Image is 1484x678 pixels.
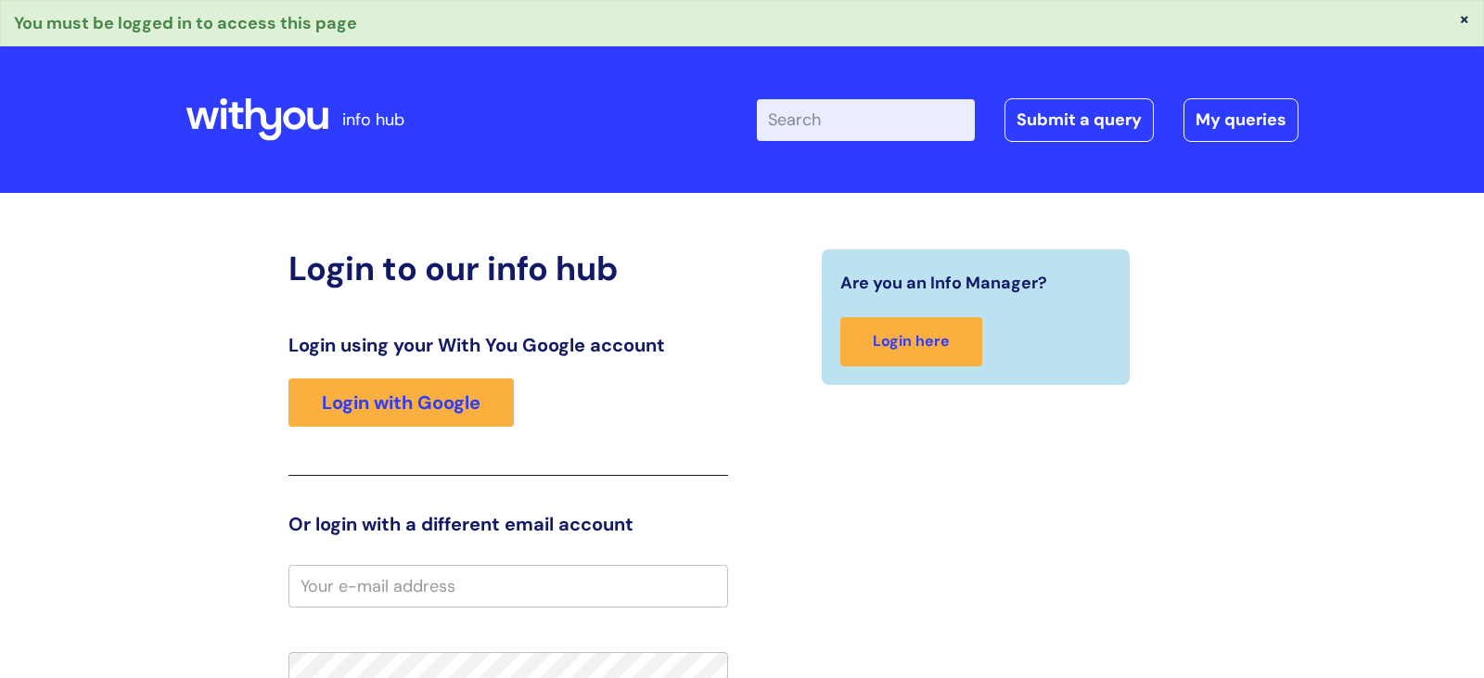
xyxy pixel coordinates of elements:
p: info hub [342,105,404,134]
input: Your e-mail address [288,565,728,608]
h3: Or login with a different email account [288,513,728,535]
h3: Login using your With You Google account [288,334,728,356]
a: Login with Google [288,378,514,427]
h2: Login to our info hub [288,249,728,288]
input: Search [757,99,975,140]
a: My queries [1183,98,1298,141]
a: Submit a query [1004,98,1154,141]
button: × [1459,10,1470,27]
span: Are you an Info Manager? [840,268,1047,298]
a: Login here [840,317,982,366]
